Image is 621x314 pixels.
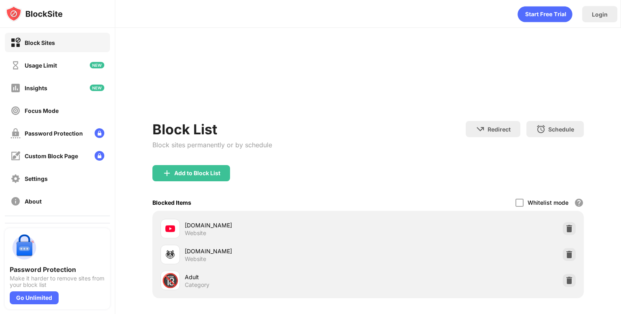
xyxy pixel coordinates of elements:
img: insights-off.svg [11,83,21,93]
div: Go Unlimited [10,291,59,304]
img: new-icon.svg [90,62,104,68]
div: Block sites permanently or by schedule [152,141,272,149]
div: Adult [185,273,368,281]
div: Block Sites [25,39,55,46]
div: Password Protection [10,265,105,274]
div: Custom Block Page [25,153,78,159]
div: Password Protection [25,130,83,137]
div: Blocked Items [152,199,191,206]
img: push-password-protection.svg [10,233,39,262]
img: new-icon.svg [90,85,104,91]
img: lock-menu.svg [95,128,104,138]
div: Add to Block List [174,170,220,176]
img: settings-off.svg [11,174,21,184]
div: Website [185,229,206,237]
img: about-off.svg [11,196,21,206]
img: customize-block-page-off.svg [11,151,21,161]
img: time-usage-off.svg [11,60,21,70]
div: Whitelist mode [528,199,568,206]
img: favicons [165,250,175,259]
div: Focus Mode [25,107,59,114]
div: Insights [25,85,47,91]
div: [DOMAIN_NAME] [185,247,368,255]
div: Redirect [488,126,511,133]
div: Block List [152,121,272,138]
div: Usage Limit [25,62,57,69]
iframe: Banner [152,51,584,111]
div: Login [592,11,608,18]
div: Settings [25,175,48,182]
div: Schedule [548,126,574,133]
div: [DOMAIN_NAME] [185,221,368,229]
img: focus-off.svg [11,106,21,116]
div: Website [185,255,206,263]
img: favicons [165,224,175,233]
img: logo-blocksite.svg [6,6,63,22]
img: password-protection-off.svg [11,128,21,138]
div: About [25,198,42,205]
div: 🔞 [162,272,179,289]
img: block-on.svg [11,38,21,48]
div: animation [517,6,572,22]
img: lock-menu.svg [95,151,104,161]
div: Make it harder to remove sites from your block list [10,275,105,288]
div: Category [185,281,209,289]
